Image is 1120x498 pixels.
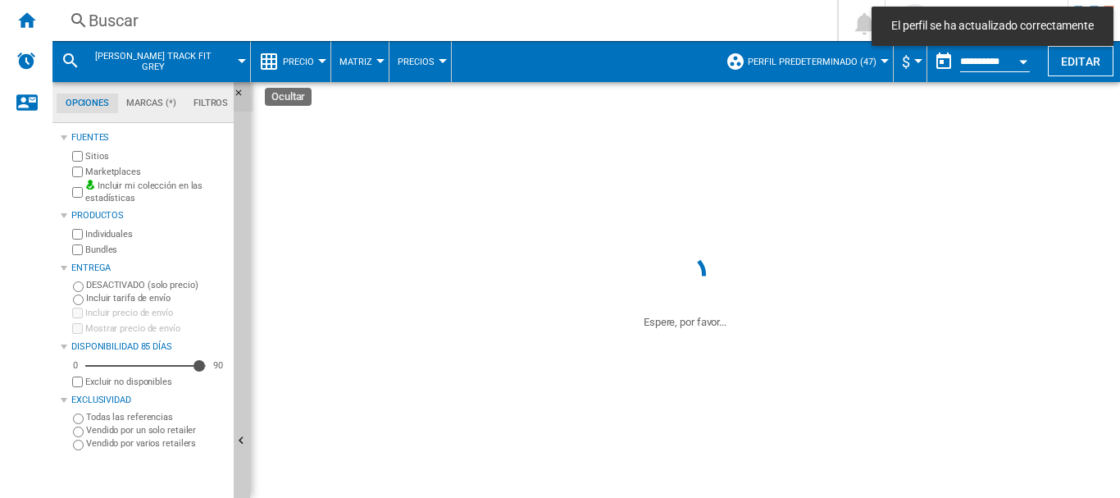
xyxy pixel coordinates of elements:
[748,57,876,67] span: Perfil predeterminado (47)
[73,427,84,437] input: Vendido por un solo retailer
[86,292,227,304] label: Incluir tarifa de envío
[72,182,83,203] input: Incluir mi colección en las estadísticas
[902,41,918,82] button: $
[209,359,227,372] div: 90
[57,94,118,113] md-tab-item: Opciones
[902,53,910,71] span: $
[73,295,84,305] input: Incluir tarifa de envío
[73,413,84,424] input: Todas las referencias
[71,394,227,407] div: Exclusividad
[72,377,83,387] input: Mostrar precio de envío
[234,82,253,112] button: Ocultar
[339,57,372,67] span: Matriz
[73,281,84,292] input: DESACTIVADO (solo precio)
[85,180,227,205] label: Incluir mi colección en las estadísticas
[339,41,380,82] button: Matriz
[85,376,227,388] label: Excluir no disponibles
[1008,44,1038,74] button: Open calendar
[1048,46,1113,76] button: Editar
[87,41,235,82] button: [PERSON_NAME] TRACK FIT GREY
[927,45,960,78] button: md-calendar
[71,340,227,354] div: Disponibilidad 85 Días
[85,180,95,190] img: mysite-bg-18x18.png
[72,167,83,177] input: Marketplaces
[726,41,885,82] div: Perfil predeterminado (47)
[644,316,726,328] ng-transclude: Espere, por favor...
[748,41,885,82] button: Perfil predeterminado (47)
[16,51,36,71] img: alerts-logo.svg
[86,279,227,291] label: DESACTIVADO (solo precio)
[86,411,227,423] label: Todas las referencias
[69,359,82,372] div: 0
[72,229,83,240] input: Individuales
[85,244,227,256] label: Bundles
[86,437,227,450] label: Vendido por varios retailers
[89,9,794,32] div: Buscar
[71,209,227,222] div: Productos
[71,262,227,275] div: Entrega
[184,94,237,113] md-tab-item: Filtros
[72,244,83,255] input: Bundles
[283,57,314,67] span: Precio
[86,424,227,436] label: Vendido por un solo retailer
[61,41,242,82] div: [PERSON_NAME] TRACK FIT GREY
[85,228,227,240] label: Individuales
[85,322,227,335] label: Mostrar precio de envío
[85,358,206,374] md-slider: Disponibilidad
[398,57,435,67] span: Precios
[85,166,227,178] label: Marketplaces
[85,307,227,319] label: Incluir precio de envío
[72,323,83,334] input: Mostrar precio de envío
[398,41,443,82] button: Precios
[886,18,1099,34] span: El perfil se ha actualizado correctamente
[72,308,83,318] input: Incluir precio de envío
[85,150,227,162] label: Sitios
[72,151,83,162] input: Sitios
[71,131,227,144] div: Fuentes
[894,41,927,82] md-menu: Currency
[87,51,219,72] span: INFANTI TRACK FIT GREY
[283,41,322,82] button: Precio
[118,94,185,113] md-tab-item: Marcas (*)
[73,440,84,450] input: Vendido por varios retailers
[259,41,322,82] div: Precio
